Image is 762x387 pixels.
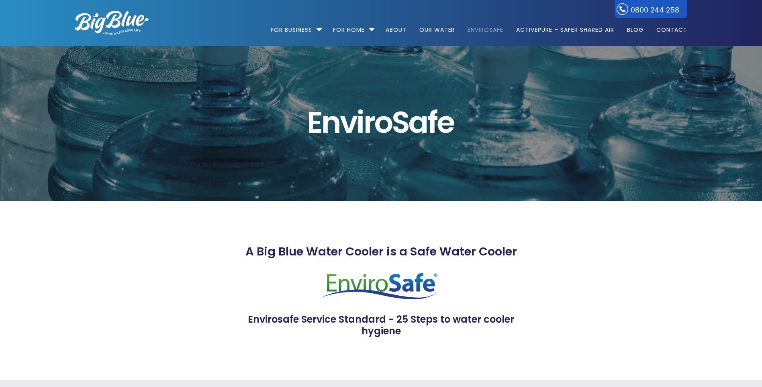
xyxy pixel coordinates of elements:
[356,104,363,140] span: i
[232,314,531,337] span: Envirosafe Service Standard - 25 Steps to water cooler hygiene
[321,104,340,140] span: n
[364,104,374,140] span: r
[409,104,427,140] span: a
[392,104,409,140] span: S
[340,104,356,140] span: v
[320,273,442,299] img: EnviroSafe
[75,11,149,35] img: logo
[374,104,392,140] span: o
[437,104,454,140] span: e
[307,104,321,140] span: E
[245,245,517,259] span: A Big Blue Water Cooler is a Safe Water Cooler
[427,104,437,140] span: f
